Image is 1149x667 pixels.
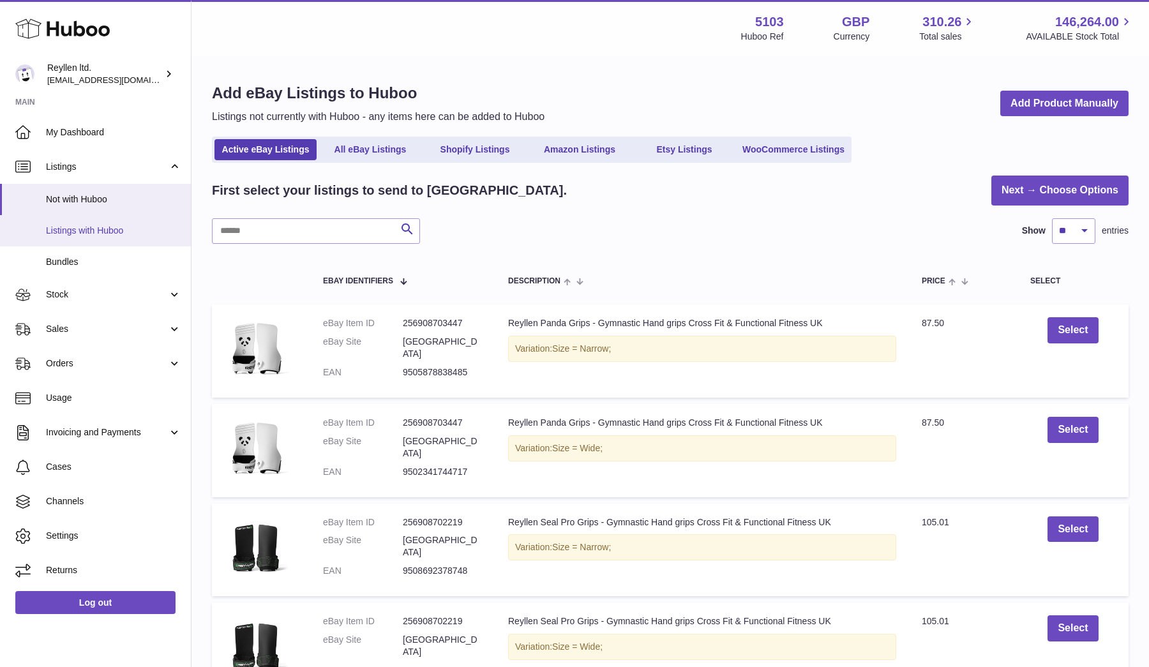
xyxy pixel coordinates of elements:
h2: First select your listings to send to [GEOGRAPHIC_DATA]. [212,182,567,199]
span: 105.01 [922,616,949,626]
span: 87.50 [922,417,944,428]
dd: [GEOGRAPHIC_DATA] [403,634,483,658]
span: My Dashboard [46,126,181,139]
button: Select [1048,417,1098,443]
img: $_57.JPG [225,516,289,580]
dd: [GEOGRAPHIC_DATA] [403,534,483,558]
div: Variation: [508,634,896,660]
button: Select [1048,516,1098,543]
span: Not with Huboo [46,193,181,206]
button: Select [1048,317,1098,343]
span: Orders [46,357,168,370]
div: Variation: [508,534,896,560]
a: Shopify Listings [424,139,526,160]
div: Reyllen ltd. [47,62,162,86]
span: Size = Wide; [552,641,603,652]
img: $_57.JPG [225,317,289,381]
dd: 256908703447 [403,317,483,329]
span: Returns [46,564,181,576]
a: WooCommerce Listings [738,139,849,160]
a: Amazon Listings [529,139,631,160]
span: Settings [46,530,181,542]
dt: eBay Item ID [323,317,403,329]
span: Size = Wide; [552,443,603,453]
div: Reyllen Panda Grips - Gymnastic Hand grips Cross Fit & Functional Fitness UK [508,417,896,429]
a: 146,264.00 AVAILABLE Stock Total [1026,13,1134,43]
dt: eBay Site [323,435,403,460]
dd: 9502341744717 [403,466,483,478]
a: Active eBay Listings [214,139,317,160]
span: Size = Narrow; [552,542,611,552]
span: 310.26 [922,13,961,31]
span: Cases [46,461,181,473]
dd: 256908703447 [403,417,483,429]
a: Etsy Listings [633,139,735,160]
dt: eBay Site [323,336,403,360]
span: Channels [46,495,181,507]
span: Description [508,277,560,285]
strong: GBP [842,13,869,31]
dt: EAN [323,565,403,577]
span: Bundles [46,256,181,268]
span: Price [922,277,945,285]
div: Reyllen Seal Pro Grips - Gymnastic Hand grips Cross Fit & Functional Fitness UK [508,516,896,528]
dd: 9508692378748 [403,565,483,577]
div: Currency [834,31,870,43]
span: Stock [46,289,168,301]
a: Next → Choose Options [991,176,1129,206]
span: 87.50 [922,318,944,328]
span: entries [1102,225,1129,237]
img: $_57.JPG [225,417,289,481]
span: Usage [46,392,181,404]
strong: 5103 [755,13,784,31]
div: Select [1030,277,1116,285]
span: AVAILABLE Stock Total [1026,31,1134,43]
dt: eBay Site [323,534,403,558]
dt: eBay Site [323,634,403,658]
a: 310.26 Total sales [919,13,976,43]
span: Total sales [919,31,976,43]
span: 146,264.00 [1055,13,1119,31]
span: Invoicing and Payments [46,426,168,438]
span: Sales [46,323,168,335]
button: Select [1048,615,1098,641]
dt: eBay Item ID [323,417,403,429]
dt: EAN [323,466,403,478]
img: reyllen@reyllen.com [15,64,34,84]
span: 105.01 [922,517,949,527]
div: Huboo Ref [741,31,784,43]
a: All eBay Listings [319,139,421,160]
dt: eBay Item ID [323,516,403,528]
span: Size = Narrow; [552,343,611,354]
span: eBay Identifiers [323,277,393,285]
dt: eBay Item ID [323,615,403,627]
dd: 9505878838485 [403,366,483,378]
a: Add Product Manually [1000,91,1129,117]
span: [EMAIL_ADDRESS][DOMAIN_NAME] [47,75,188,85]
dd: [GEOGRAPHIC_DATA] [403,435,483,460]
dd: [GEOGRAPHIC_DATA] [403,336,483,360]
span: Listings with Huboo [46,225,181,237]
p: Listings not currently with Huboo - any items here can be added to Huboo [212,110,544,124]
dt: EAN [323,366,403,378]
div: Variation: [508,336,896,362]
span: Listings [46,161,168,173]
div: Reyllen Seal Pro Grips - Gymnastic Hand grips Cross Fit & Functional Fitness UK [508,615,896,627]
div: Variation: [508,435,896,461]
dd: 256908702219 [403,516,483,528]
label: Show [1022,225,1046,237]
a: Log out [15,591,176,614]
dd: 256908702219 [403,615,483,627]
div: Reyllen Panda Grips - Gymnastic Hand grips Cross Fit & Functional Fitness UK [508,317,896,329]
h1: Add eBay Listings to Huboo [212,83,544,103]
